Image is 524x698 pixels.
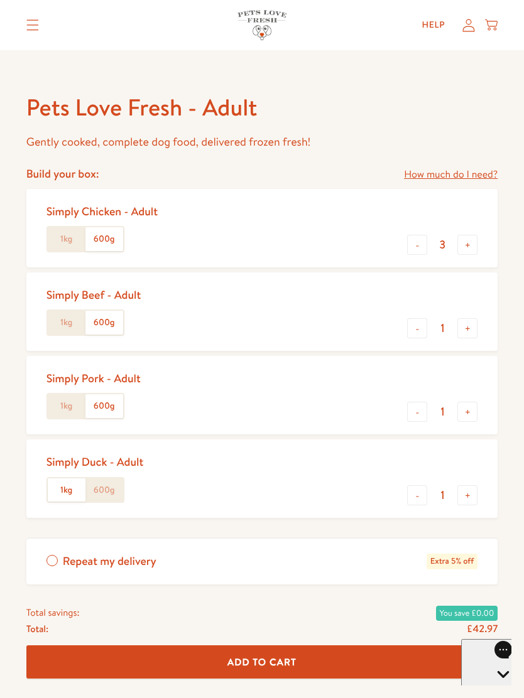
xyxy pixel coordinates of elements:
label: 1kg [48,227,85,251]
img: Pets Love Fresh [237,10,287,40]
h1: Pets Love Fresh - Adult [26,92,498,122]
p: Gently cooked, complete dog food, delivered frozen fresh! [26,132,498,152]
button: + [457,402,478,422]
span: You save £0.00 [436,606,498,621]
h4: Build your box: [26,166,99,181]
button: + [457,485,478,505]
div: Simply Duck - Adult [46,454,144,469]
label: 600g [85,311,123,335]
label: 1kg [48,311,85,335]
span: Repeat my delivery [63,554,156,569]
label: 600g [85,227,123,251]
a: How much do I need? [404,166,498,183]
button: - [407,235,427,255]
button: - [407,485,427,505]
a: Help [412,13,456,38]
label: 1kg [48,478,85,502]
label: 600g [85,478,123,502]
label: 1kg [48,394,85,418]
button: Add To Cart [26,646,498,679]
button: + [457,235,478,255]
div: Simply Beef - Adult [46,287,141,302]
div: Simply Chicken - Adult [46,204,158,218]
label: 600g [85,394,123,418]
iframe: Gorgias live chat messenger [461,639,511,685]
button: + [457,318,478,338]
span: Extra 5% off [427,554,478,569]
summary: Translation missing: en.sections.header.menu [16,9,49,41]
span: £42.97 [467,622,498,636]
button: - [407,402,427,422]
span: Total savings: [26,604,80,621]
span: Add To Cart [227,655,297,668]
span: Total: [26,621,48,637]
button: - [407,318,427,338]
div: Simply Pork - Adult [46,371,141,385]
